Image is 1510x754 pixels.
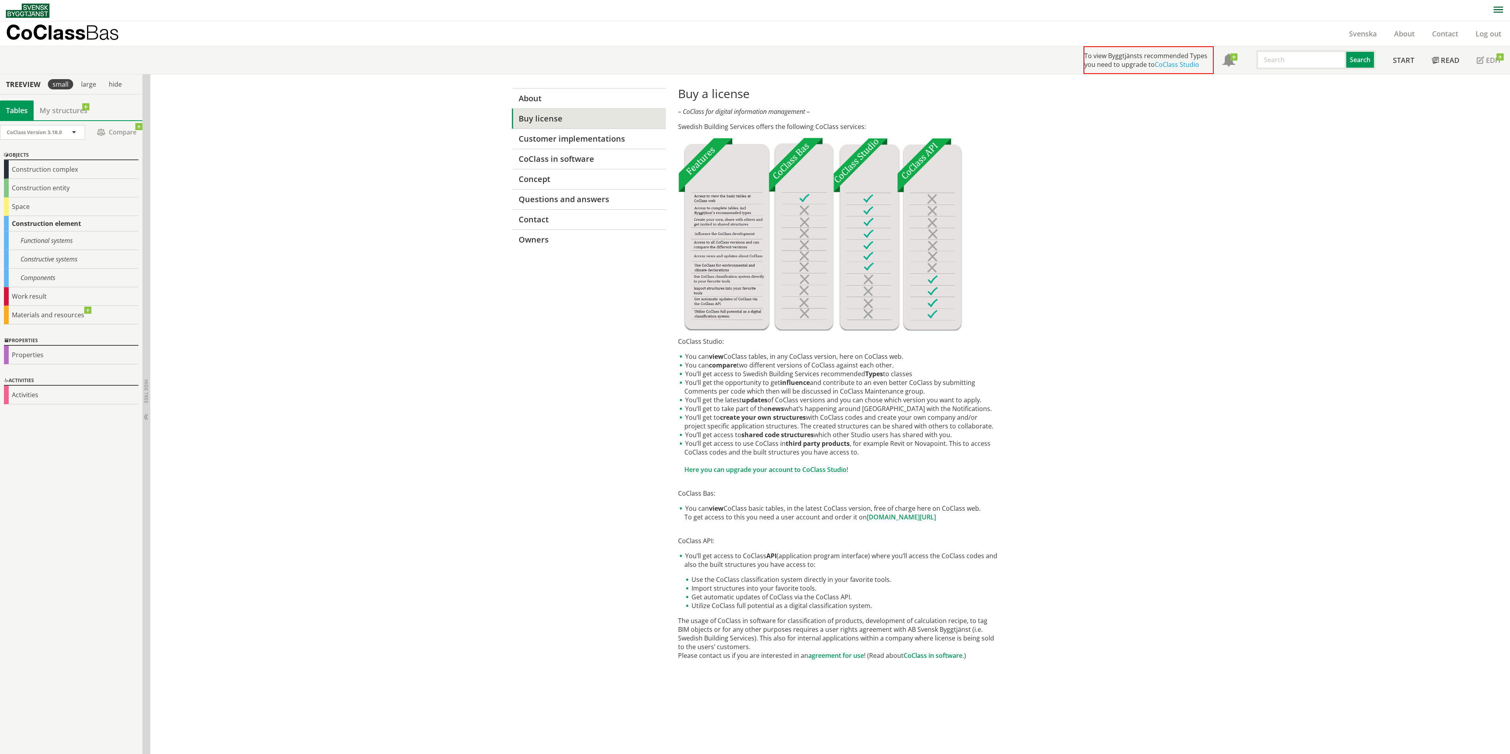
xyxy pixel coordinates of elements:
li: You’ll get access to which other Studio users has shared with you. [678,430,998,439]
li: Utilize CoClass full potential as a digital classification system. [684,601,998,610]
li: You’ll get to with CoClass codes and create your own company and/or project specific application ... [678,413,998,430]
span: Bas [85,21,119,44]
a: Customer implementations [512,129,666,149]
li: You’ll get access to Swedish Building Services recommended to classes [678,369,998,378]
a: My structures [34,100,93,120]
li: You can CoClass tables, in any CoClass version, here on CoClass web. [678,352,998,361]
a: Questions and answers [512,189,666,209]
img: Svensk Byggtjänst [6,4,49,18]
li: You’ll get access to CoClass (application program interface) where you’ll access the CoClass code... [678,551,998,610]
div: CoClass Bas: The usage of CoClass in software for classification of products, development of calc... [678,87,998,690]
strong: view [709,352,724,361]
p: CoClass [6,28,119,37]
strong: updates [742,396,767,404]
div: small [48,79,73,89]
strong: compare [709,361,737,369]
li: You’ll get access to use CoClass in , for example Revit or Novapoint. This to access CoClass code... [678,439,998,474]
li: You’ll get the opportunity to get and contribute to an even better CoClass by submitting Comments... [678,378,998,396]
a: About [1385,29,1423,38]
a: CoClass in software [512,149,666,169]
div: Construction element [4,216,138,231]
a: Here you can upgrade your account to CoClass Studio [684,465,847,474]
strong: create your own structures [720,413,806,422]
div: Materials and resources [4,306,138,324]
p: CoClass API: [678,528,998,545]
span: Compare [93,125,140,139]
strong: third party products [786,439,850,448]
div: Functional systems [4,231,138,250]
div: Space [4,197,138,216]
span: CoClass Version 3.18.0 [7,129,62,136]
div: Constructive systems [4,250,138,269]
strong: API [766,551,777,560]
li: Import structures into your favorite tools. [684,584,998,593]
a: Start [1384,46,1423,74]
a: Contact [512,209,666,229]
div: Work result [4,287,138,306]
button: Search [1346,50,1375,69]
span: Notifications [1222,55,1235,67]
h1: Buy a license [678,87,998,101]
span: Edit [1486,55,1501,65]
div: Activities [4,376,138,386]
li: Get automatic updates of CoClass via the CoClass API. [684,593,998,601]
li: You can CoClass basic tables, in the latest CoClass version, free of charge here on CoClass web. ... [678,504,998,521]
a: CoClass in software [904,651,962,660]
a: CoClassBas [6,21,136,46]
div: Properties [4,346,138,364]
span: Hide tree [143,379,150,404]
strong: influence [780,378,810,387]
p: Swedish Building Services offers the following CoClass services: [678,122,998,131]
div: large [76,79,101,89]
a: Svenska [1340,29,1385,38]
strong: view [709,504,724,513]
div: Properties [4,336,138,346]
a: Owners [512,229,666,250]
div: Treeview [2,80,45,89]
a: Contact [1423,29,1467,38]
li: You’ll get the latest of CoClass versions and you can chose which version you want to apply. [678,396,998,404]
em: – CoClass for digital information management – [678,107,810,116]
li: You can two different versions of CoClass against each other. [678,361,998,369]
div: hide [104,79,127,89]
span: Read [1441,55,1459,65]
li: You’ll get to take part of the what’s happening around [GEOGRAPHIC_DATA] with the Notifications. [678,404,998,413]
input: Search [1256,50,1346,69]
a: agreement for use [808,651,864,660]
div: Activities [4,386,138,404]
a: Edit [1468,46,1510,74]
a: Concept [512,169,666,189]
div: Components [4,269,138,287]
a: Buy license [512,108,666,129]
strong: shared code structures [741,430,814,439]
li: Use the CoClass classification system directly in your favorite tools. [684,575,998,584]
img: Tjnster-Tabell_CoClassBas-Studio-API-ENG2022-12-22.jpg [678,137,962,331]
a: [DOMAIN_NAME][URL] [867,513,936,521]
strong: news [767,404,784,413]
div: Construction entity [4,179,138,197]
a: Read [1423,46,1468,74]
a: CoClass Studio [1155,60,1199,69]
div: Construction complex [4,160,138,179]
div: To view Byggtjänsts recommended Types you need to upgrade to [1084,46,1214,74]
span: Start [1393,55,1414,65]
a: Log out [1467,29,1510,38]
div: Objects [4,151,138,160]
strong: Types [865,369,883,378]
a: About [512,88,666,108]
p: CoClass Studio: [678,337,998,346]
